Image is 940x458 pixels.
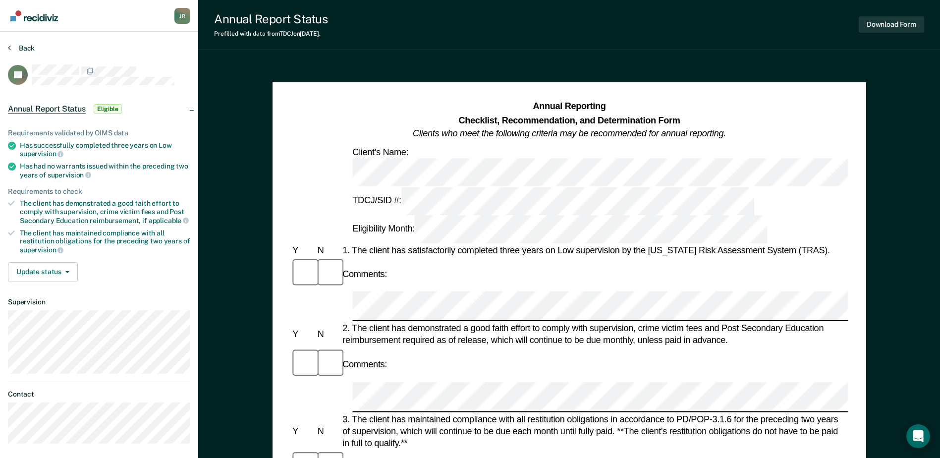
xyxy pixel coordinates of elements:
[8,262,78,282] button: Update status
[340,413,848,449] div: 3. The client has maintained compliance with all restitution obligations in accordance to PD/POP-...
[214,12,328,26] div: Annual Report Status
[340,323,848,346] div: 2. The client has demonstrated a good faith effort to comply with supervision, crime victim fees ...
[20,162,190,179] div: Has had no warrants issued within the preceding two years of
[20,246,63,254] span: supervision
[315,425,340,437] div: N
[174,8,190,24] div: J R
[350,215,769,243] div: Eligibility Month:
[8,187,190,196] div: Requirements to check
[315,329,340,341] div: N
[214,30,328,37] div: Prefilled with data from TDCJ on [DATE] .
[8,129,190,137] div: Requirements validated by OIMS data
[340,268,389,280] div: Comments:
[20,150,63,158] span: supervision
[458,115,680,125] strong: Checklist, Recommendation, and Determination Form
[8,390,190,399] dt: Contact
[20,141,190,158] div: Has successfully completed three years on Low
[48,171,91,179] span: supervision
[10,10,58,21] img: Recidiviz
[315,244,340,256] div: N
[413,128,726,138] em: Clients who meet the following criteria may be recommended for annual reporting.
[8,298,190,306] dt: Supervision
[906,424,930,448] div: Open Intercom Messenger
[290,329,315,341] div: Y
[8,104,86,114] span: Annual Report Status
[20,229,190,254] div: The client has maintained compliance with all restitution obligations for the preceding two years of
[859,16,924,33] button: Download Form
[174,8,190,24] button: Profile dropdown button
[94,104,122,114] span: Eligible
[340,244,848,256] div: 1. The client has satisfactorily completed three years on Low supervision by the [US_STATE] Risk ...
[340,358,389,370] div: Comments:
[533,102,606,112] strong: Annual Reporting
[290,425,315,437] div: Y
[149,217,189,225] span: applicable
[290,244,315,256] div: Y
[8,44,35,53] button: Back
[350,187,756,215] div: TDCJ/SID #:
[20,199,190,225] div: The client has demonstrated a good faith effort to comply with supervision, crime victim fees and...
